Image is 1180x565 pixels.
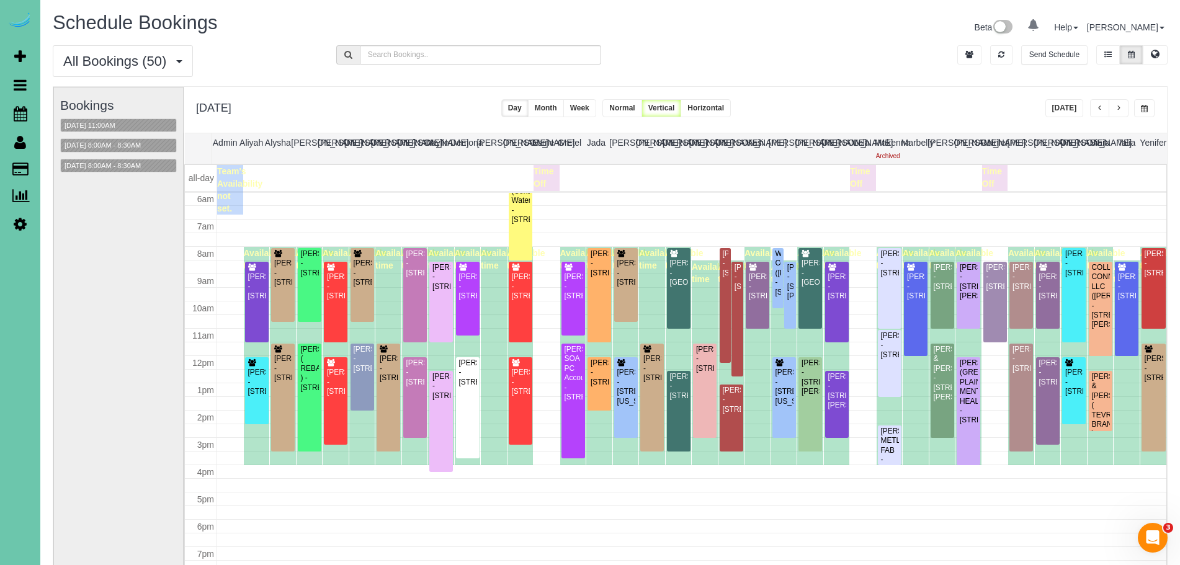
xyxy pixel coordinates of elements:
[641,99,682,117] button: Vertical
[954,133,981,164] th: [PERSON_NAME]
[353,345,372,373] div: [PERSON_NAME] - [STREET_ADDRESS]
[722,386,741,414] div: [PERSON_NAME] - [STREET_ADDRESS]
[560,248,598,270] span: Available time
[1039,272,1057,301] div: [PERSON_NAME] - [STREET_ADDRESS]
[1138,523,1168,553] iframe: Intercom live chat
[270,248,308,270] span: Available time
[959,358,978,425] div: [PERSON_NAME] (GREAT PLAINS MENTAL HEALTH) - [STREET_ADDRESS]
[903,248,941,270] span: Available time
[511,272,530,301] div: [PERSON_NAME] - [STREET_ADDRESS]
[1140,133,1166,164] th: Yenifer
[771,262,809,284] span: Available time
[959,263,978,301] div: [PERSON_NAME] - [STREET_ADDRESS][PERSON_NAME]
[428,248,466,270] span: Available time
[715,133,742,164] th: [PERSON_NAME]
[1021,45,1088,65] button: Send Schedule
[458,272,477,301] div: [PERSON_NAME] - [STREET_ADDRESS]
[929,248,967,270] span: Available time
[1114,262,1151,284] span: Available time
[617,368,635,406] div: [PERSON_NAME] - [STREET_ADDRESS][US_STATE]
[1114,133,1140,164] th: Talia
[880,427,899,484] div: [PERSON_NAME] METL-FAB - [STREET_ADDRESS][PERSON_NAME]
[797,248,835,270] span: Available time
[689,133,716,164] th: [PERSON_NAME]
[955,248,993,270] span: Available time
[906,272,925,301] div: [PERSON_NAME] - [STREET_ADDRESS]
[681,99,731,117] button: Horizontal
[432,372,450,401] div: [PERSON_NAME] - [STREET_ADDRESS]
[61,119,119,132] button: [DATE] 11:00AM
[722,249,728,278] div: [PERSON_NAME] - [STREET_ADDRESS]
[196,99,231,115] h2: [DATE]
[769,133,795,164] th: [PERSON_NAME]
[197,467,214,477] span: 4pm
[501,99,529,117] button: Day
[636,133,663,164] th: [PERSON_NAME]
[795,133,822,164] th: [PERSON_NAME]
[197,221,214,231] span: 7am
[511,368,530,396] div: [PERSON_NAME] - [STREET_ADDRESS]
[326,368,345,396] div: [PERSON_NAME] - [STREET_ADDRESS]
[248,272,266,301] div: [PERSON_NAME] - [STREET_ADDRESS]
[1045,99,1084,117] button: [DATE]
[197,249,214,259] span: 8am
[371,133,398,164] th: [PERSON_NAME]
[291,133,318,164] th: [PERSON_NAME]
[875,133,901,164] th: Makenna
[590,249,609,278] div: [PERSON_NAME] - [STREET_ADDRESS]
[663,133,689,164] th: [PERSON_NAME]
[349,248,387,270] span: Available time
[300,249,319,278] div: [PERSON_NAME] - [STREET_ADDRESS]
[639,248,677,270] span: Available time
[265,133,292,164] th: Alysha
[432,263,450,291] div: [PERSON_NAME] - [STREET_ADDRESS]
[1065,249,1083,278] div: [PERSON_NAME] - [STREET_ADDRESS]
[718,262,756,284] span: Available time
[360,45,601,65] input: Search Bookings..
[1087,133,1114,164] th: Siara
[824,248,862,270] span: Available time
[927,133,954,164] th: [PERSON_NAME]
[609,133,636,164] th: [PERSON_NAME]
[197,412,214,422] span: 2pm
[60,98,177,112] h3: Bookings
[63,53,172,69] span: All Bookings (50)
[1054,22,1078,32] a: Help
[503,133,530,164] th: [PERSON_NAME]
[53,12,217,33] span: Schedule Bookings
[986,263,1004,291] div: [PERSON_NAME] - [STREET_ADDRESS]
[801,358,820,397] div: [PERSON_NAME] - [STREET_ADDRESS][PERSON_NAME]
[244,248,282,270] span: Available time
[583,133,610,164] th: Jada
[602,99,641,117] button: Normal
[880,249,899,278] div: [PERSON_NAME] - [STREET_ADDRESS]
[748,272,767,301] div: [PERSON_NAME] - [STREET_ADDRESS]
[238,133,265,164] th: Aliyah
[507,248,545,270] span: Available time
[1039,358,1057,387] div: [PERSON_NAME] - [STREET_ADDRESS]
[975,22,1013,32] a: Beta
[1060,133,1087,164] th: [PERSON_NAME]
[742,133,769,164] th: Kasi
[617,259,635,287] div: [PERSON_NAME] - [STREET_ADDRESS]
[197,385,214,395] span: 1pm
[828,272,846,301] div: [PERSON_NAME] - [STREET_ADDRESS]
[197,549,214,559] span: 7pm
[787,263,793,301] div: [PERSON_NAME] - [STREET_ADDRESS][PERSON_NAME]
[1091,372,1110,458] div: [PERSON_NAME] & [PERSON_NAME] ( TEVRA BRANDS ) - [STREET_ADDRESS][PERSON_NAME]
[828,372,846,411] div: [PERSON_NAME] - [STREET_ADDRESS][PERSON_NAME]
[1088,248,1125,270] span: Available time
[1091,263,1110,330] div: COLLEGE CONNECTION, LLC ([PERSON_NAME]) - [STREET_ADDRESS][PERSON_NAME]
[197,494,214,504] span: 5pm
[297,248,334,270] span: Available time
[1140,248,1178,270] span: Available time
[734,263,741,291] div: [PERSON_NAME] - [STREET_ADDRESS]
[326,272,345,301] div: [PERSON_NAME] - [STREET_ADDRESS]
[53,45,193,77] button: All Bookings (50)
[669,259,688,287] div: [PERSON_NAME] - [GEOGRAPHIC_DATA]
[744,248,782,270] span: Available time
[1061,248,1099,270] span: Available time
[477,133,504,164] th: [PERSON_NAME]
[528,99,564,117] button: Month
[933,345,952,403] div: [PERSON_NAME] & [PERSON_NAME] - [STREET_ADDRESS][PERSON_NAME]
